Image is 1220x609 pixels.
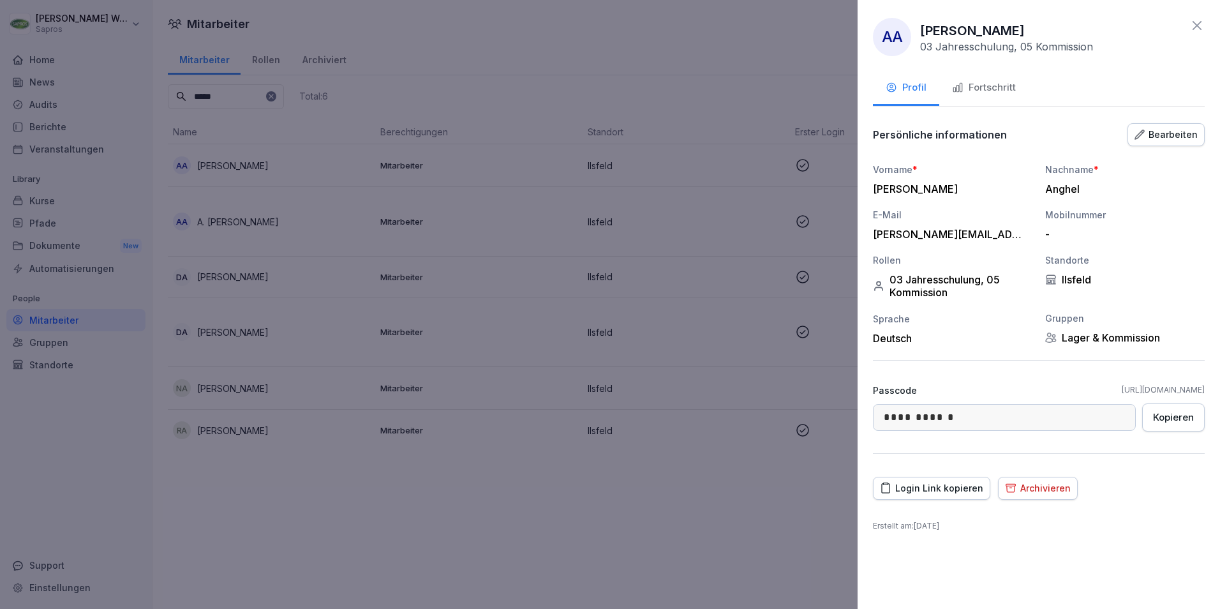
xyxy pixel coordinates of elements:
[1045,312,1205,325] div: Gruppen
[873,228,1026,241] div: [PERSON_NAME][EMAIL_ADDRESS][DOMAIN_NAME]
[1153,410,1194,425] div: Kopieren
[873,332,1032,345] div: Deutsch
[1045,253,1205,267] div: Standorte
[873,163,1032,176] div: Vorname
[873,128,1007,141] p: Persönliche informationen
[873,520,1205,532] p: Erstellt am : [DATE]
[1127,123,1205,146] button: Bearbeiten
[1045,273,1205,286] div: Ilsfeld
[873,312,1032,326] div: Sprache
[886,80,926,95] div: Profil
[1005,481,1071,495] div: Archivieren
[920,40,1093,53] p: 03 Jahresschulung, 05 Kommission
[873,477,990,500] button: Login Link kopieren
[873,183,1026,195] div: [PERSON_NAME]
[939,71,1029,106] button: Fortschritt
[952,80,1016,95] div: Fortschritt
[1045,163,1205,176] div: Nachname
[1045,183,1198,195] div: Anghel
[1122,384,1205,396] a: [URL][DOMAIN_NAME]
[873,18,911,56] div: AA
[873,208,1032,222] div: E-Mail
[873,71,939,106] button: Profil
[1045,331,1205,344] div: Lager & Kommission
[873,384,917,397] p: Passcode
[1142,403,1205,432] button: Kopieren
[880,481,983,495] div: Login Link kopieren
[998,477,1078,500] button: Archivieren
[873,253,1032,267] div: Rollen
[1045,208,1205,222] div: Mobilnummer
[1134,128,1198,142] div: Bearbeiten
[873,273,1032,299] div: 03 Jahresschulung, 05 Kommission
[1045,228,1198,241] div: -
[920,21,1025,40] p: [PERSON_NAME]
